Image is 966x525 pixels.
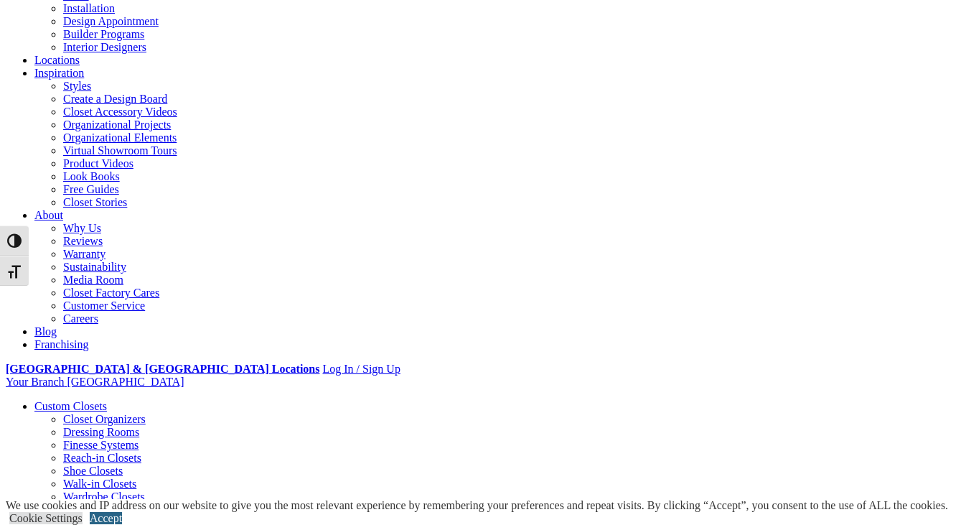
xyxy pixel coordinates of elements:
[63,261,126,273] a: Sustainability
[63,170,120,182] a: Look Books
[34,54,80,66] a: Locations
[63,274,123,286] a: Media Room
[63,2,115,14] a: Installation
[34,400,107,412] a: Custom Closets
[63,144,177,157] a: Virtual Showroom Tours
[63,131,177,144] a: Organizational Elements
[63,287,159,299] a: Closet Factory Cares
[63,157,133,169] a: Product Videos
[63,41,146,53] a: Interior Designers
[63,196,127,208] a: Closet Stories
[9,512,83,524] a: Cookie Settings
[34,67,84,79] a: Inspiration
[63,491,145,503] a: Wardrobe Closets
[63,413,146,425] a: Closet Organizers
[63,28,144,40] a: Builder Programs
[322,363,400,375] a: Log In / Sign Up
[63,119,171,131] a: Organizational Projects
[63,93,167,105] a: Create a Design Board
[6,376,184,388] a: Your Branch [GEOGRAPHIC_DATA]
[63,15,159,27] a: Design Appointment
[63,299,145,312] a: Customer Service
[67,376,184,388] span: [GEOGRAPHIC_DATA]
[63,478,136,490] a: Walk-in Closets
[63,106,177,118] a: Closet Accessory Videos
[63,312,98,325] a: Careers
[6,363,319,375] a: [GEOGRAPHIC_DATA] & [GEOGRAPHIC_DATA] Locations
[63,80,91,92] a: Styles
[63,235,103,247] a: Reviews
[63,222,101,234] a: Why Us
[63,439,139,451] a: Finesse Systems
[6,376,64,388] span: Your Branch
[63,248,105,260] a: Warranty
[63,452,141,464] a: Reach-in Closets
[63,183,119,195] a: Free Guides
[90,512,122,524] a: Accept
[34,209,63,221] a: About
[63,426,139,438] a: Dressing Rooms
[34,325,57,338] a: Blog
[6,499,948,512] div: We use cookies and IP address on our website to give you the most relevant experience by remember...
[34,338,89,350] a: Franchising
[63,465,123,477] a: Shoe Closets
